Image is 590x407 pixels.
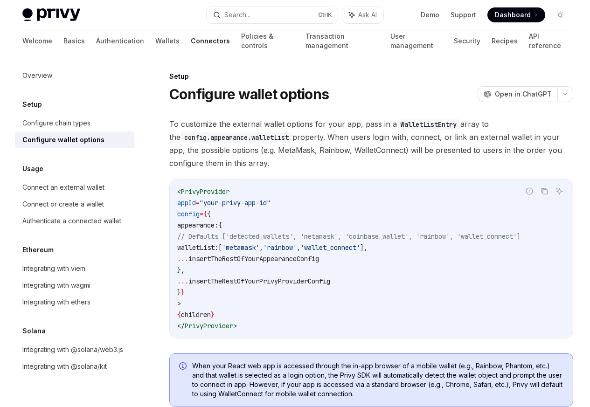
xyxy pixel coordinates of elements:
span: , [259,243,263,252]
a: Recipes [492,30,518,52]
span: </ [177,322,185,330]
span: ... [177,255,188,263]
span: ], [360,243,368,252]
a: Connectors [191,30,230,52]
span: Open in ChatGPT [495,90,552,99]
button: Copy the contents from the code block [538,185,550,197]
span: > [177,299,181,308]
span: PrivyProvider [185,322,233,330]
a: Support [451,10,476,20]
code: WalletListEntry [397,119,460,130]
span: } [211,310,215,319]
a: Overview [15,67,134,84]
div: Authenticate a connected wallet [22,215,121,227]
button: Open in ChatGPT [478,86,557,102]
code: config.appearance.walletList [180,132,292,143]
span: // Defaults ['detected_wallets', 'metamask', 'coinbase_wallet', 'rainbow', 'wallet_connect'] [177,232,521,241]
div: Connect or create a wallet [22,199,104,210]
a: Authentication [96,30,144,52]
span: To customize the external wallet options for your app, pass in a array to the property. When user... [169,117,573,170]
div: Integrating with viem [22,263,85,274]
a: API reference [529,30,568,52]
a: Transaction management [305,30,379,52]
button: Search...CtrlK [207,7,338,23]
a: Connect an external wallet [15,179,134,196]
a: Demo [421,10,439,20]
a: Configure chain types [15,115,134,131]
span: Dashboard [495,10,531,20]
span: > [233,322,237,330]
div: Overview [22,70,52,81]
a: Integrating with @solana/web3.js [15,341,134,358]
span: PrivyProvider [181,187,229,196]
span: children [181,310,211,319]
span: }, [177,266,185,274]
h5: Usage [22,163,43,174]
span: < [177,187,181,196]
span: ... [177,277,188,285]
div: Connect an external wallet [22,182,104,193]
button: Ask AI [342,7,383,23]
span: [ [218,243,222,252]
h5: Setup [22,99,42,110]
a: Configure wallet options [15,131,134,148]
span: 'wallet_connect' [300,243,360,252]
a: Basics [63,30,85,52]
a: Integrating with @solana/kit [15,358,134,375]
div: Configure wallet options [22,134,104,145]
span: { [218,221,222,229]
div: Integrating with wagmi [22,280,90,291]
div: Integrating with @solana/kit [22,361,107,372]
span: insertTheRestOfYourPrivyProviderConfig [188,277,330,285]
span: = [200,210,203,218]
span: } [177,288,181,297]
h1: Configure wallet options [169,86,329,103]
div: Integrating with @solana/web3.js [22,344,123,355]
h5: Ethereum [22,244,54,255]
a: Security [454,30,480,52]
span: "your-privy-app-id" [200,199,271,207]
span: appearance: [177,221,218,229]
a: Integrating with ethers [15,294,134,310]
a: Welcome [22,30,52,52]
a: User management [390,30,443,52]
svg: Info [179,362,188,372]
button: Toggle dark mode [553,7,568,22]
a: Dashboard [487,7,545,22]
h5: Solana [22,325,46,337]
div: Configure chain types [22,117,90,129]
span: config [177,210,200,218]
a: Integrating with viem [15,260,134,277]
span: { [203,210,207,218]
span: { [177,310,181,319]
span: walletList: [177,243,218,252]
span: , [297,243,300,252]
span: When your React web app is accessed through the in-app browser of a mobile wallet (e.g., Rainbow,... [192,361,563,399]
button: Ask AI [553,185,565,197]
a: Wallets [155,30,180,52]
span: insertTheRestOfYourAppearanceConfig [188,255,319,263]
div: Search... [224,9,250,21]
span: { [207,210,211,218]
span: Ctrl K [318,11,332,19]
img: light logo [22,8,80,21]
div: Integrating with ethers [22,297,90,308]
a: Policies & controls [241,30,294,52]
a: Integrating with wagmi [15,277,134,294]
span: } [181,288,185,297]
span: 'rainbow' [263,243,297,252]
span: Ask AI [358,10,377,20]
span: 'metamask' [222,243,259,252]
a: Authenticate a connected wallet [15,213,134,229]
div: Setup [169,72,573,81]
span: appId [177,199,196,207]
span: = [196,199,200,207]
button: Report incorrect code [523,185,535,197]
a: Connect or create a wallet [15,196,134,213]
